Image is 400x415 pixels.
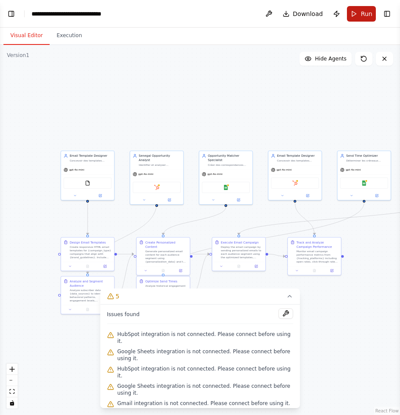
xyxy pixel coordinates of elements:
button: Open in side panel [365,193,389,198]
button: 5 [100,288,300,304]
div: Send Time Optimizer [346,154,388,158]
span: gpt-4o-mini [346,168,361,171]
button: No output available [305,268,323,273]
div: Senegal Opportunity Analyst [139,154,181,162]
div: Email Template DesignerConcevoir des templates d'email en français et wolof qui captivent l'atten... [268,151,322,200]
button: No output available [79,307,97,312]
div: Email Template DesignerConcevoir des templates d'email en français et wolof qui captivent l'atten... [60,151,114,200]
button: No output available [230,264,248,269]
button: Run [347,6,376,22]
div: Design Email TemplatesCreate responsive HTML email templates for {campaign_type} campaigns that a... [60,237,114,271]
div: Version 1 [7,52,29,59]
button: fit view [6,386,18,397]
g: Edge from 0518cd72-4373-414f-8a1e-e78c20eca862 to 6e477b91-78d0-4dab-9bc9-5ce9a82db48f [192,252,209,256]
button: Open in side panel [324,268,339,273]
div: Generate personalized email content for each audience segment using {personalization_data} and th... [145,250,187,263]
div: Optimize Send Times [145,279,177,283]
img: Google Sheets [223,185,228,190]
div: Track and Analyze Campaign Performance [296,240,338,249]
span: 5 [116,292,120,301]
button: zoom out [6,375,18,386]
div: Déterminer les créneaux optimaux pour l'envoi des notifications d'opportunités en tenant compte d... [346,159,388,162]
div: Analyze and Segment Audience [69,279,111,288]
div: Senegal Opportunity AnalystIdentifier et analyser quotidiennement toutes les opportunités d'emplo... [130,151,184,205]
span: Gmail integration is not connected. Please connect before using it. [117,400,290,407]
span: Google Sheets integration is not connected. Please connect before using it. [117,383,293,396]
img: Google Sheets [362,181,367,186]
button: No output available [79,264,97,269]
span: HubSpot integration is not connected. Please connect before using it. [117,331,293,345]
button: Open in side panel [296,193,320,198]
span: Hide Agents [315,55,346,62]
g: Edge from b08ecf3f-ad6f-4500-b21e-cef7b2705f74 to 6e477b91-78d0-4dab-9bc9-5ce9a82db48f [192,252,209,295]
span: gpt-4o-mini [139,172,154,176]
g: Edge from d725369f-08f4-4413-9f17-bb4595008a25 to 647a7ff1-bda8-4101-8b3a-256f2605401e [85,203,90,235]
div: Concevoir des templates d'email en français et wolof qui captivent l'attention des professionnels... [277,159,319,162]
button: Open in side panel [157,197,182,203]
button: Show right sidebar [381,8,393,20]
span: gpt-4o-mini [208,172,223,176]
g: Edge from 647a7ff1-bda8-4101-8b3a-256f2605401e to 0518cd72-4373-414f-8a1e-e78c20eca862 [117,252,134,256]
g: Edge from ca3d8bae-3192-4274-a6f5-8bbe707edf5e to 0518cd72-4373-414f-8a1e-e78c20eca862 [117,252,134,297]
div: Deploy the email campaign by sending personalized emails to each audience segment using the optim... [221,245,263,259]
a: React Flow attribution [375,409,399,413]
div: Create Personalized ContentGenerate personalized email content for each audience segment using {p... [136,237,190,276]
div: Concevoir des templates d'email en français et wolof qui captivent l'attention des professionnels... [69,159,111,162]
g: Edge from 70da1028-4f02-4e0b-b360-96c8add35be8 to b08ecf3f-ad6f-4500-b21e-cef7b2705f74 [161,203,366,274]
button: No output available [154,268,172,273]
div: Identifier et analyser quotidiennement toutes les opportunités d'emploi, de stage, d'entrepreneur... [139,163,181,167]
button: Hide Agents [299,52,352,66]
button: Open in side panel [88,193,113,198]
div: Email Template Designer [69,154,111,158]
div: Execute Email CampaignDeploy the email campaign by sending personalized emails to each audience s... [212,237,266,271]
span: Issues found [107,311,140,318]
span: HubSpot integration is not connected. Please connect before using it. [117,365,293,379]
div: Send Time OptimizerDéterminer les créneaux optimaux pour l'envoi des notifications d'opportunités... [337,151,391,200]
button: Open in side panel [249,264,264,269]
g: Edge from be499f21-b255-4fb7-9b53-1f6ed72386b3 to ca3d8bae-3192-4274-a6f5-8bbe707edf5e [85,203,159,274]
button: Open in side panel [98,264,112,269]
img: HubSpot [154,185,159,190]
button: Download [279,6,327,22]
button: zoom in [6,364,18,375]
img: HubSpot [293,181,298,186]
div: Analyze subscriber data from {data_sources} to identify behavioral patterns, engagement levels, d... [69,288,111,302]
button: toggle interactivity [6,397,18,409]
div: Opportunity Matcher SpecialistCréer des correspondances précises entre les profils utilisateurs s... [199,151,253,205]
span: gpt-4o-mini [277,168,292,171]
button: Open in side panel [173,268,188,273]
button: Execution [50,27,89,45]
span: Run [361,10,372,18]
div: Design Email Templates [69,240,106,244]
span: Download [293,10,323,18]
g: Edge from 6e477b91-78d0-4dab-9bc9-5ce9a82db48f to 7df98404-7a1e-4530-88bf-e4ab938c61fd [268,252,285,258]
span: gpt-4o-mini [69,168,84,171]
div: Analyze historical engagement data, subscriber timezones, and behavioral patterns from {optimizat... [145,284,187,298]
button: Show left sidebar [5,8,17,20]
img: FileReadTool [85,181,90,186]
nav: breadcrumb [31,10,126,18]
span: Google Sheets integration is not connected. Please connect before using it. [117,348,293,362]
div: Track and Analyze Campaign PerformanceMonitor email campaign performance metrics from {tracking_p... [287,237,341,276]
div: Créer des correspondances précises entre les profils utilisateurs sénégalais et les opportunités ... [208,163,250,167]
div: Create Personalized Content [145,240,187,249]
div: Execute Email Campaign [221,240,259,244]
g: Edge from fe4b21a3-b6be-4614-983a-e377985f086f to 7df98404-7a1e-4530-88bf-e4ab938c61fd [293,203,317,235]
div: Analyze and Segment AudienceAnalyze subscriber data from {data_sources} to identify behavioral pa... [60,276,114,314]
div: React Flow controls [6,364,18,409]
button: Visual Editor [3,27,50,45]
div: Optimize Send TimesAnalyze historical engagement data, subscriber timezones, and behavioral patte... [136,276,190,310]
div: Email Template Designer [277,154,319,158]
g: Edge from 8868a700-d5e0-42eb-9db5-1fc766b5bab7 to 0518cd72-4373-414f-8a1e-e78c20eca862 [161,207,228,235]
button: Open in side panel [226,197,251,203]
div: Opportunity Matcher Specialist [208,154,250,162]
div: Monitor email campaign performance metrics from {tracking_platforms} including open rates, click-... [296,250,338,263]
button: Open in side panel [98,307,112,312]
div: Create responsive HTML email templates for {campaign_type} campaigns that align with {brand_guide... [69,245,111,259]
